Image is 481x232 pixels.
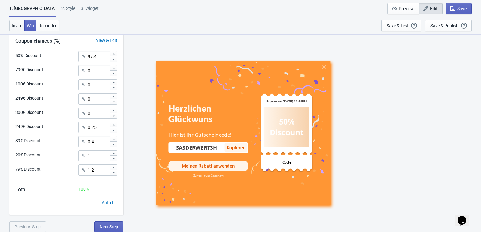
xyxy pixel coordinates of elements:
div: Hier ist Ihr Gutscheincode! [168,131,248,138]
span: Reminder [39,23,57,28]
button: Preview [387,3,419,14]
div: 3. Widget [81,5,99,16]
div: Save & Publish [430,23,458,28]
div: 249€ Discount [15,95,43,101]
input: Chance [88,65,110,76]
div: View & Edit [90,37,123,44]
div: 249€ Discount [15,123,43,130]
div: Herzlichen Glückwuns [168,103,248,124]
span: Win [27,23,34,28]
div: 1. [GEOGRAPHIC_DATA] [9,5,56,17]
input: Chance [88,164,110,176]
span: Invite [12,23,22,28]
span: Save [457,6,467,11]
div: % [82,124,85,131]
div: 50% Discount [265,116,308,137]
div: % [82,166,85,174]
div: Zurück zum Geschäft [168,173,248,178]
div: Auto Fill [102,200,117,206]
button: Save & Test [381,20,421,31]
div: Save & Test [387,23,409,28]
div: Kopieren [227,143,246,152]
input: Chance [88,93,110,105]
span: Preview [399,6,414,11]
button: Win [24,20,36,31]
div: Coupon chances (%) [9,37,67,45]
input: Chance [88,108,110,119]
div: Meinen Rabatt anwenden [182,163,235,169]
input: Chance [88,51,110,62]
div: 300€ Discount [15,109,43,116]
div: % [82,138,85,145]
div: Total [15,186,27,193]
div: 100€ Discount [15,81,43,87]
button: Edit [419,3,443,14]
input: Chance [88,79,110,90]
div: % [82,53,85,60]
div: 799€ Discount [15,67,43,73]
span: Next Step [100,224,118,229]
button: Save & Publish [425,20,472,31]
button: Invite [9,20,25,31]
div: % [82,81,85,89]
input: Chance [88,136,110,147]
div: Code [264,155,309,169]
span: Edit [430,6,438,11]
div: Expires on [DATE] 11:59PM [264,96,309,107]
div: 50% Discount [15,52,41,59]
iframe: chat widget [455,207,475,226]
div: % [82,95,85,103]
button: Reminder [36,20,59,31]
input: Chance [88,122,110,133]
div: % [82,67,85,74]
div: % [82,110,85,117]
button: Save [446,3,472,14]
div: 89€ Discount [15,138,41,144]
div: 2 . Style [61,5,75,16]
input: Chance [88,150,110,161]
span: 100 % [78,187,89,192]
div: 20€ Discount [15,152,41,158]
div: % [82,152,85,159]
div: 79€ Discount [15,166,41,172]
